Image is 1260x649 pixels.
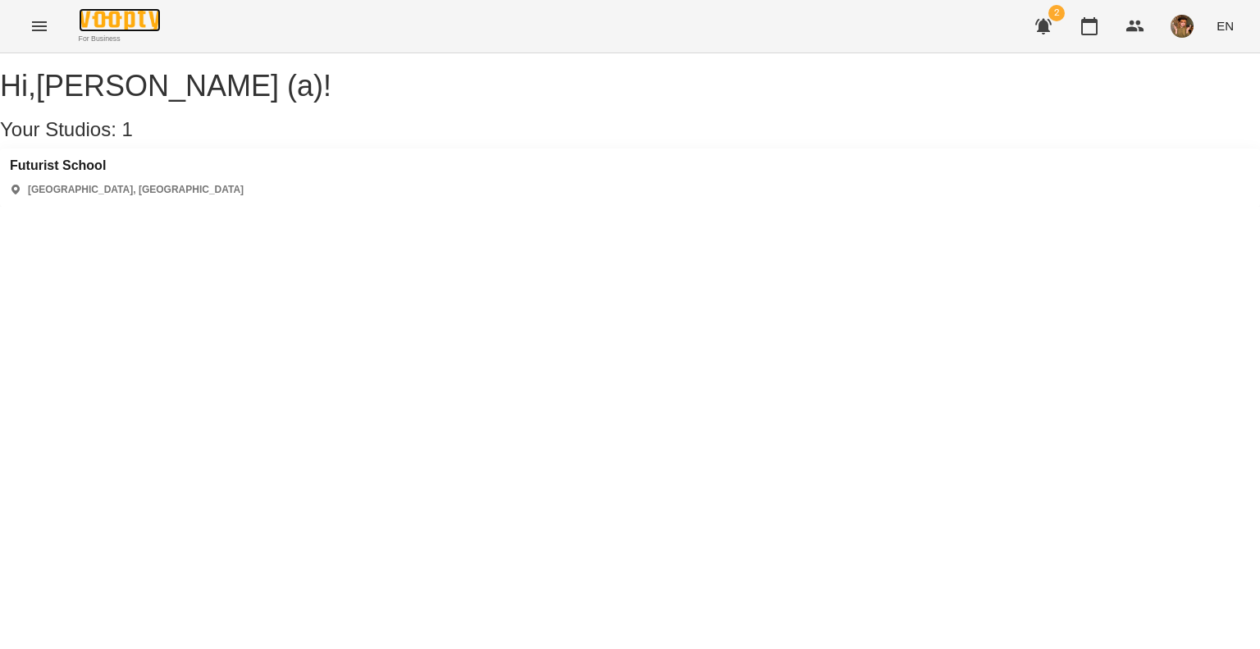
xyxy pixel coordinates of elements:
[1048,5,1065,21] span: 2
[28,183,244,197] p: [GEOGRAPHIC_DATA], [GEOGRAPHIC_DATA]
[1171,15,1194,38] img: 166010c4e833d35833869840c76da126.jpeg
[79,34,161,44] span: For Business
[20,7,59,46] button: Menu
[79,8,161,32] img: Voopty Logo
[1210,11,1240,41] button: EN
[10,158,244,173] a: Futurist School
[1217,17,1234,34] span: EN
[122,118,133,140] span: 1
